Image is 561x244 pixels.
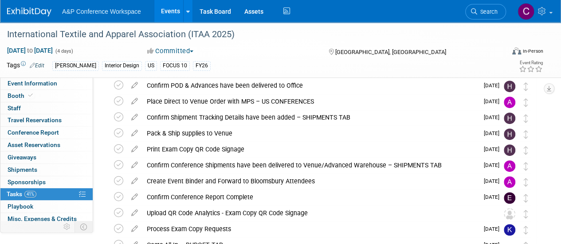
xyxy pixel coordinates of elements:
span: [DATE] [484,146,504,152]
a: Conference Report [0,127,93,139]
span: [DATE] [DATE] [7,46,53,54]
div: Event Format [465,46,543,59]
a: Event Information [0,77,93,89]
span: A&P Conference Workspace [62,8,141,15]
span: (4 days) [55,48,73,54]
div: Event Rating [519,61,543,65]
td: Tags [7,61,44,71]
a: Booth [0,90,93,102]
img: Carrlee Craig [518,3,534,20]
a: edit [127,161,142,169]
a: edit [127,209,142,217]
div: Create Event Binder and Forward to Bloomsbury Attendees [142,174,479,189]
td: Toggle Event Tabs [75,221,93,232]
div: FOCUS 10 [160,61,190,70]
a: Edit [30,62,44,69]
img: Amanda Oney [504,176,515,188]
span: [DATE] [484,130,504,136]
span: Sponsorships [8,178,46,186]
img: Hannah Siegel [504,112,515,124]
a: Tasks41% [0,188,93,200]
a: edit [127,81,142,89]
a: edit [127,129,142,137]
span: [DATE] [484,114,504,120]
a: edit [127,177,142,185]
img: Kate Hunneyball [504,224,515,236]
span: to [26,47,34,54]
span: Travel Reservations [8,116,62,124]
img: Amanda Oney [504,160,515,172]
span: Asset Reservations [8,141,60,148]
span: [DATE] [484,82,504,89]
i: Move task [524,82,528,91]
div: FY26 [193,61,211,70]
a: Sponsorships [0,176,93,188]
span: Shipments [8,166,37,173]
a: Staff [0,102,93,114]
div: Confirm Conference Report Complete [142,190,479,205]
i: Move task [524,194,528,202]
span: Conference Report [8,129,59,136]
span: Tasks [7,190,36,198]
span: [DATE] [484,194,504,200]
div: Confirm Shipment Tracking Details have been added – SHIPMENTS TAB [142,110,479,125]
a: Playbook [0,201,93,213]
div: Print Exam Copy QR Code Signage [142,142,479,157]
td: Personalize Event Tab Strip [59,221,75,232]
a: Shipments [0,164,93,176]
a: Asset Reservations [0,139,93,151]
span: [DATE] [484,98,504,105]
i: Booth reservation complete [28,93,33,98]
span: 41% [24,191,36,198]
img: Format-Inperson.png [512,47,521,54]
span: Giveaways [8,154,36,161]
i: Move task [524,210,528,218]
a: edit [127,225,142,233]
span: Playbook [8,203,33,210]
div: Interior Design [102,61,142,70]
a: edit [127,145,142,153]
button: Committed [144,46,197,56]
span: Misc. Expenses & Credits [8,215,77,222]
a: Travel Reservations [0,114,93,126]
img: Hannah Siegel [504,81,515,92]
div: Process Exam Copy Requests [142,221,479,236]
span: [GEOGRAPHIC_DATA], [GEOGRAPHIC_DATA] [335,49,446,55]
i: Move task [524,178,528,186]
div: Upload QR Code Analytics - Exam Copy QR Code Signage [142,205,486,221]
div: Confirm POD & Advances have been delivered to Office [142,78,479,93]
span: [DATE] [484,178,504,184]
span: Search [477,8,498,15]
span: [DATE] [484,162,504,168]
i: Move task [524,226,528,234]
div: Confirm Conference Shipments have been delivered to Venue/Advanced Warehouse – SHIPMENTS TAB [142,158,479,173]
img: Amanda Oney [504,97,515,108]
div: Pack & Ship supplies to Venue [142,126,479,141]
img: Hannah Siegel [504,128,515,140]
div: Place Direct to Venue Order with MPS – US CONFERENCES [142,94,479,109]
span: [DATE] [484,226,504,232]
div: [PERSON_NAME] [52,61,99,70]
span: Staff [8,105,21,112]
div: International Textile and Apparel Association (ITAA 2025) [4,27,498,43]
i: Move task [524,98,528,107]
i: Move task [524,130,528,139]
a: edit [127,113,142,121]
a: Search [465,4,506,19]
img: ExhibitDay [7,8,51,16]
div: In-Person [522,48,543,54]
img: Emily Samulski [504,192,515,204]
a: Giveaways [0,151,93,163]
i: Move task [524,146,528,155]
span: Event Information [8,80,57,87]
a: Misc. Expenses & Credits [0,213,93,225]
i: Move task [524,114,528,123]
img: Hannah Siegel [504,144,515,156]
div: US [145,61,157,70]
a: edit [127,97,142,105]
span: Booth [8,92,35,99]
a: edit [127,193,142,201]
i: Move task [524,162,528,170]
img: Unassigned [504,208,515,220]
